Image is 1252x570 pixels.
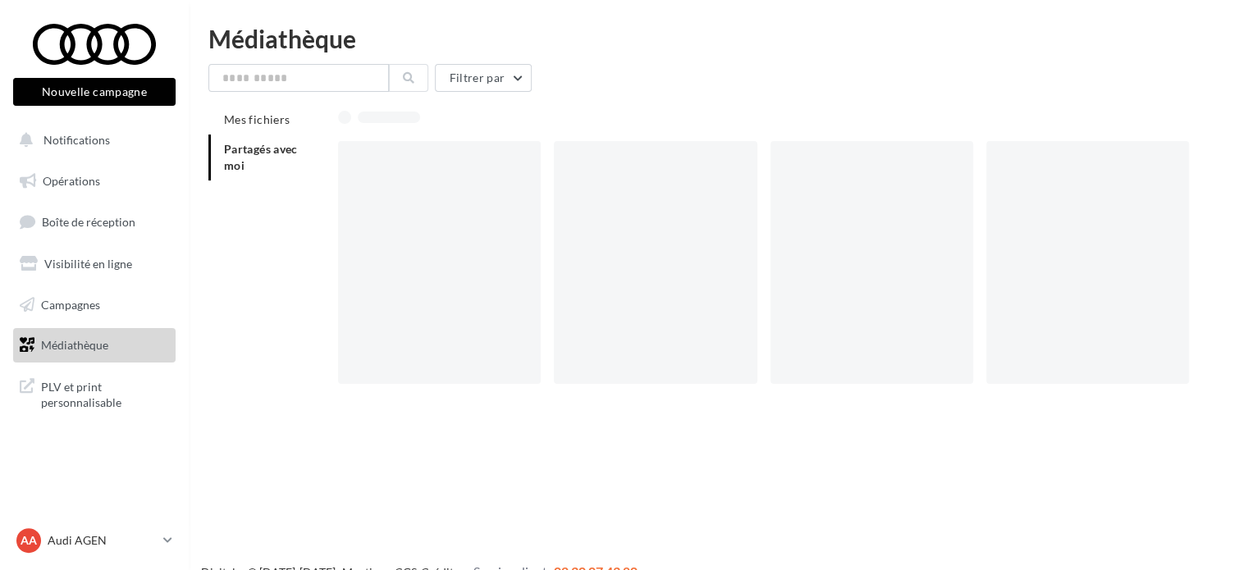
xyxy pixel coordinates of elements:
span: Partagés avec moi [224,142,298,172]
p: Audi AGEN [48,532,157,549]
button: Filtrer par [435,64,532,92]
div: Médiathèque [208,26,1232,51]
a: AA Audi AGEN [13,525,176,556]
a: Visibilité en ligne [10,247,179,281]
a: Opérations [10,164,179,198]
span: Boîte de réception [42,215,135,229]
button: Nouvelle campagne [13,78,176,106]
span: Opérations [43,174,100,188]
a: Campagnes [10,288,179,322]
a: Boîte de réception [10,204,179,239]
span: Campagnes [41,297,100,311]
a: Médiathèque [10,328,179,363]
span: PLV et print personnalisable [41,376,169,411]
button: Notifications [10,123,172,157]
span: Visibilité en ligne [44,257,132,271]
span: Notifications [43,133,110,147]
span: Mes fichiers [224,112,290,126]
span: AA [21,532,37,549]
span: Médiathèque [41,338,108,352]
a: PLV et print personnalisable [10,369,179,417]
